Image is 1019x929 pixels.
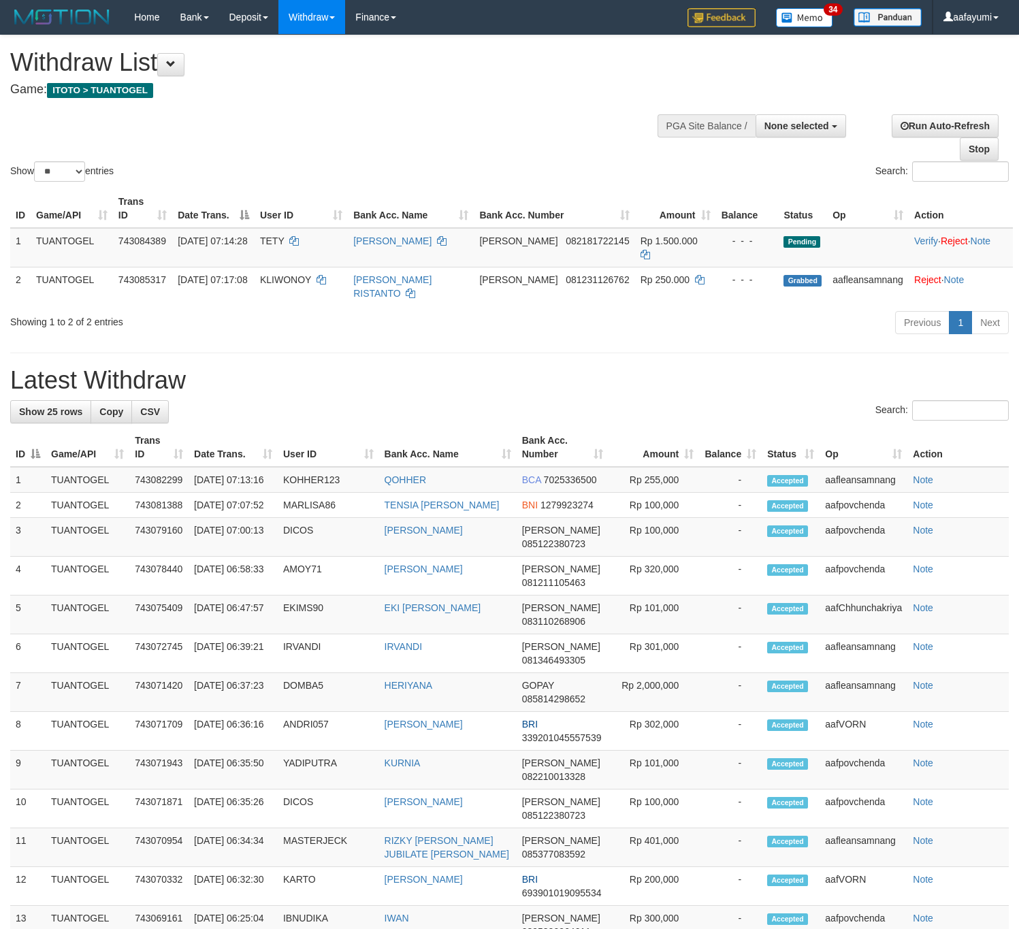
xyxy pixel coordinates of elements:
td: EKIMS90 [278,596,379,634]
td: Rp 301,000 [609,634,699,673]
td: 743072745 [129,634,189,673]
th: Trans ID: activate to sort column ascending [129,428,189,467]
td: TUANTOGEL [46,712,129,751]
span: Copy 083110268906 to clipboard [522,616,585,627]
span: CSV [140,406,160,417]
td: 3 [10,518,46,557]
td: DOMBA5 [278,673,379,712]
span: Copy 085814298652 to clipboard [522,694,585,704]
a: IWAN [385,913,409,924]
span: BCA [522,474,541,485]
th: Balance [716,189,779,228]
th: Op: activate to sort column ascending [820,428,907,467]
span: KLIWONOY [260,274,311,285]
button: None selected [756,114,846,137]
a: [PERSON_NAME] [385,564,463,574]
td: TUANTOGEL [46,867,129,906]
span: Accepted [767,681,808,692]
td: [DATE] 07:07:52 [189,493,278,518]
td: Rp 302,000 [609,712,699,751]
span: [PERSON_NAME] [522,641,600,652]
span: [PERSON_NAME] [479,235,557,246]
a: Note [913,525,933,536]
span: Copy [99,406,123,417]
td: - [699,867,762,906]
span: Accepted [767,797,808,809]
td: 743071943 [129,751,189,789]
td: DICOS [278,789,379,828]
span: Copy 693901019095534 to clipboard [522,887,602,898]
span: Copy 085377083592 to clipboard [522,849,585,860]
a: Show 25 rows [10,400,91,423]
span: 743084389 [118,235,166,246]
a: Reject [914,274,941,285]
th: User ID: activate to sort column ascending [278,428,379,467]
td: 12 [10,867,46,906]
span: Copy 339201045557539 to clipboard [522,732,602,743]
td: [DATE] 06:58:33 [189,557,278,596]
a: Stop [960,137,999,161]
td: [DATE] 07:13:16 [189,467,278,493]
span: Accepted [767,913,808,925]
td: TUANTOGEL [46,493,129,518]
a: IRVANDI [385,641,423,652]
td: Rp 320,000 [609,557,699,596]
th: Balance: activate to sort column ascending [699,428,762,467]
a: Note [913,757,933,768]
label: Search: [875,161,1009,182]
th: Action [909,189,1013,228]
td: TUANTOGEL [46,518,129,557]
input: Search: [912,400,1009,421]
th: Status: activate to sort column ascending [762,428,820,467]
span: Copy 085122380723 to clipboard [522,538,585,549]
td: [DATE] 06:35:26 [189,789,278,828]
span: Copy 081231126762 to clipboard [566,274,629,285]
th: Trans ID: activate to sort column ascending [113,189,172,228]
div: Showing 1 to 2 of 2 entries [10,310,415,329]
a: CSV [131,400,169,423]
a: Run Auto-Refresh [892,114,999,137]
span: Copy 082210013328 to clipboard [522,771,585,782]
a: [PERSON_NAME] [385,719,463,730]
td: TUANTOGEL [46,634,129,673]
a: Note [913,796,933,807]
td: 743070954 [129,828,189,867]
span: Copy 081346493305 to clipboard [522,655,585,666]
img: Feedback.jpg [688,8,756,27]
span: Copy 081211105463 to clipboard [522,577,585,588]
td: - [699,789,762,828]
td: 9 [10,751,46,789]
td: MARLISA86 [278,493,379,518]
span: Accepted [767,525,808,537]
td: · · [909,228,1013,267]
span: BNI [522,500,538,510]
a: [PERSON_NAME] [385,525,463,536]
select: Showentries [34,161,85,182]
a: HERIYANA [385,680,433,691]
a: Note [944,274,965,285]
span: GOPAY [522,680,554,691]
a: Note [913,641,933,652]
td: 743071709 [129,712,189,751]
th: Bank Acc. Number: activate to sort column ascending [474,189,634,228]
a: TENSIA [PERSON_NAME] [385,500,500,510]
td: TUANTOGEL [46,557,129,596]
td: [DATE] 06:32:30 [189,867,278,906]
td: aafleansamnang [827,267,909,306]
span: [PERSON_NAME] [522,564,600,574]
a: [PERSON_NAME] [353,235,432,246]
td: - [699,634,762,673]
span: [PERSON_NAME] [522,757,600,768]
a: RIZKY [PERSON_NAME] JUBILATE [PERSON_NAME] [385,835,509,860]
span: Accepted [767,500,808,512]
td: - [699,467,762,493]
span: [DATE] 07:14:28 [178,235,247,246]
td: - [699,828,762,867]
th: Amount: activate to sort column ascending [635,189,716,228]
th: Date Trans.: activate to sort column descending [172,189,255,228]
span: [PERSON_NAME] [522,913,600,924]
td: 743078440 [129,557,189,596]
span: Accepted [767,603,808,615]
a: EKI [PERSON_NAME] [385,602,481,613]
td: TUANTOGEL [46,751,129,789]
